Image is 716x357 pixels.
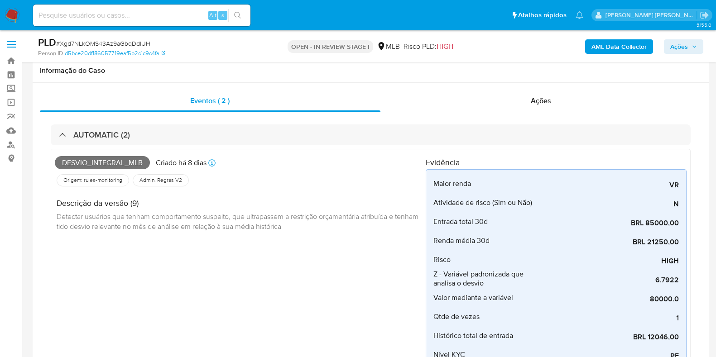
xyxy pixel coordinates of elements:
[433,255,451,264] span: Risco
[543,238,679,247] span: BRL 21250,00
[543,200,679,209] span: N
[543,333,679,342] span: BRL 12046,00
[543,314,679,323] span: 1
[33,10,250,21] input: Pesquise usuários ou casos...
[531,95,551,106] span: Ações
[38,35,56,49] b: PLD
[543,276,679,285] span: 6.7922
[65,49,165,57] a: d5bce20df186057719eaf5b2c1c9c4fa
[38,49,63,57] b: Person ID
[40,66,702,75] h1: Informação do Caso
[62,176,123,184] span: Origem: rules-monitoring
[518,10,567,20] span: Atalhos rápidos
[543,295,679,304] span: 80000.0
[190,95,230,106] span: Eventos ( 2 )
[591,39,647,54] b: AML Data Collector
[56,39,150,48] span: # Xgd7NLkOMS43Az9aGbqDdlUH
[433,331,513,340] span: Histórico total de entrada
[543,181,679,190] span: VR
[221,11,224,19] span: s
[377,42,400,52] div: MLB
[433,312,480,321] span: Qtde de vezes
[605,11,697,19] p: viviane.jdasilva@mercadopago.com.br
[437,41,453,52] span: HIGH
[543,257,679,266] span: HIGH
[433,293,513,302] span: Valor mediante a variável
[209,11,216,19] span: Alt
[57,198,418,208] h4: Descrição da versão (9)
[404,42,453,52] span: Risco PLD:
[139,176,183,184] span: Admin. Regras V2
[433,236,490,245] span: Renda média 30d
[670,39,688,54] span: Ações
[700,10,709,20] a: Sair
[585,39,653,54] button: AML Data Collector
[57,211,420,231] span: Detectar usuários que tenham comportamento suspeito, que ultrapassem a restrição orçamentária atr...
[288,40,373,53] p: OPEN - IN REVIEW STAGE I
[156,158,207,168] p: Criado há 8 dias
[433,270,538,288] span: Z - Variável padronizada que analisa o desvio
[433,217,488,226] span: Entrada total 30d
[73,130,130,140] h3: AUTOMATIC (2)
[664,39,703,54] button: Ações
[426,157,687,167] h4: Evidência
[433,179,471,188] span: Maior renda
[55,156,150,170] span: Desvio_integral_mlb
[543,219,679,228] span: BRL 85000,00
[228,9,247,22] button: search-icon
[576,11,583,19] a: Notificações
[51,124,691,145] div: AUTOMATIC (2)
[433,198,532,207] span: Atividade de risco (Sim ou Não)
